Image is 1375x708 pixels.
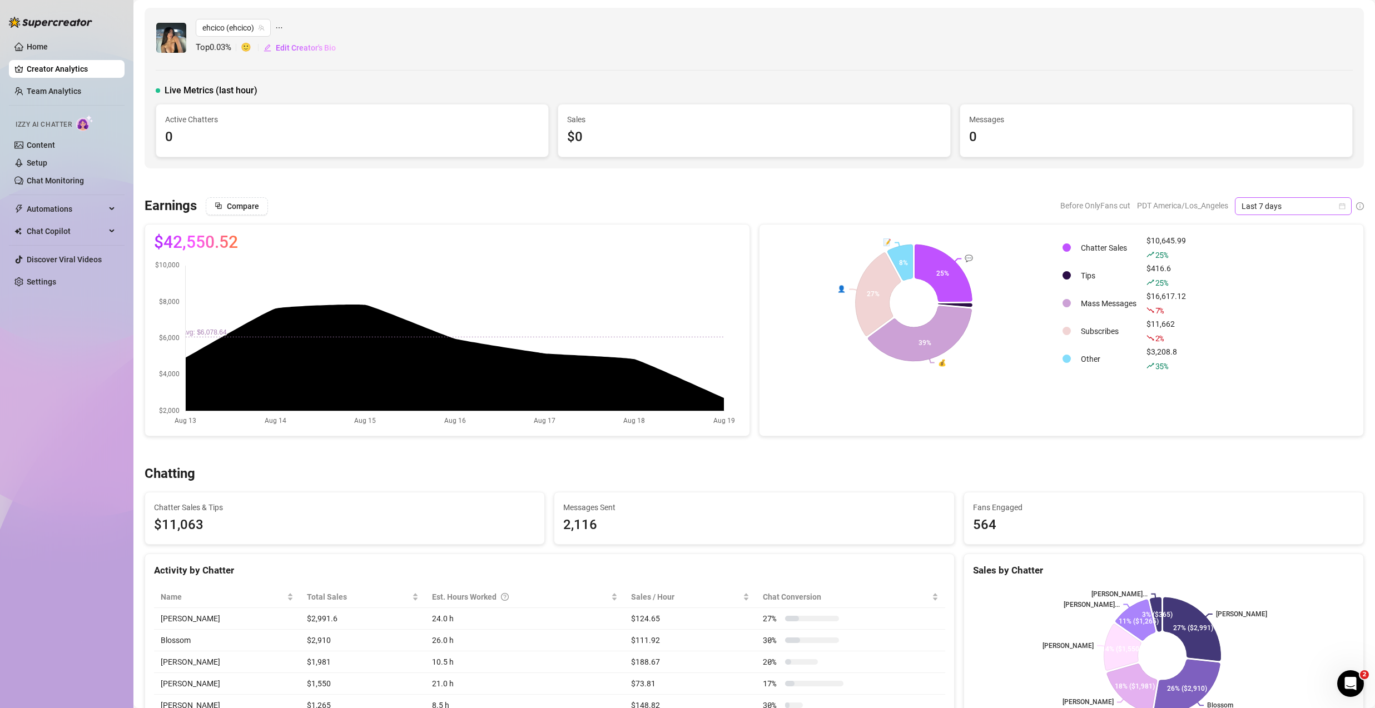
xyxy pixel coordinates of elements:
div: $416.6 [1146,262,1186,289]
span: Active Chatters [165,113,539,126]
td: Mass Messages [1076,290,1141,317]
span: info-circle [1356,202,1364,210]
span: Total Sales [307,591,410,603]
div: $3,208.8 [1146,346,1186,372]
a: Creator Analytics [27,60,116,78]
span: 17 % [763,677,781,690]
div: $16,617.12 [1146,290,1186,317]
span: Izzy AI Chatter [16,119,72,130]
span: Automations [27,200,106,218]
button: Edit Creator's Bio [263,39,336,57]
div: $11,662 [1146,318,1186,345]
span: team [258,24,265,31]
span: ellipsis [275,19,283,37]
span: rise [1146,362,1154,370]
text: [PERSON_NAME] [1216,610,1267,618]
h3: Earnings [145,197,197,215]
text: [PERSON_NAME] [1063,699,1114,706]
span: $42,550.52 [154,233,238,251]
a: Content [27,141,55,149]
img: logo-BBDzfeDw.svg [9,17,92,28]
td: Chatter Sales [1076,235,1141,261]
span: 30 % [763,634,781,646]
a: Setup [27,158,47,167]
span: Sales / Hour [631,591,741,603]
span: Name [161,591,285,603]
td: $188.67 [624,651,756,673]
iframe: Intercom live chat [1337,670,1364,697]
span: Messages [969,113,1343,126]
span: calendar [1339,203,1346,210]
span: Last 7 days [1242,198,1345,215]
h3: Chatting [145,465,195,483]
a: Discover Viral Videos [27,255,102,264]
td: [PERSON_NAME] [154,651,300,673]
td: Subscribes [1076,318,1141,345]
td: [PERSON_NAME] [154,673,300,695]
span: 35 % [1155,361,1168,371]
span: Top 0.03 % [196,41,241,54]
td: Other [1076,346,1141,372]
img: Chat Copilot [14,227,22,235]
td: [PERSON_NAME] [154,608,300,630]
span: 20 % [763,656,781,668]
span: Chat Copilot [27,222,106,240]
text: [PERSON_NAME] [1043,642,1094,650]
span: Chat Conversion [763,591,930,603]
span: 2 [1360,670,1369,679]
span: 2 % [1155,333,1164,343]
text: 💬 [965,254,973,262]
span: question-circle [501,591,509,603]
span: Sales [567,113,941,126]
span: fall [1146,306,1154,314]
div: $10,645.99 [1146,235,1186,261]
span: rise [1146,251,1154,258]
span: rise [1146,278,1154,286]
span: $11,063 [154,515,535,536]
th: Chat Conversion [756,586,945,608]
th: Name [154,586,300,608]
td: $1,550 [300,673,425,695]
span: Messages Sent [563,501,945,513]
td: 21.0 h [425,673,624,695]
td: Tips [1076,262,1141,289]
div: 564 [973,515,1354,536]
text: [PERSON_NAME]... [1091,590,1148,598]
span: block [215,202,222,210]
td: Blossom [154,630,300,651]
div: Sales by Chatter [973,563,1354,578]
span: 25 % [1155,277,1168,288]
td: 26.0 h [425,630,624,651]
span: Fans Engaged [973,501,1354,513]
td: $124.65 [624,608,756,630]
a: Chat Monitoring [27,176,84,185]
span: 7 % [1155,305,1164,316]
td: 24.0 h [425,608,624,630]
a: Settings [27,277,56,286]
td: $2,991.6 [300,608,425,630]
span: Before OnlyFans cut [1060,197,1130,214]
td: $2,910 [300,630,425,651]
span: PDT America/Los_Angeles [1137,197,1228,214]
span: thunderbolt [14,205,23,213]
span: Compare [227,202,259,211]
td: 10.5 h [425,651,624,673]
img: ehcico [156,23,186,53]
text: 📝 [883,238,891,246]
div: 2,116 [563,515,945,536]
text: [PERSON_NAME]... [1064,601,1120,609]
span: 27 % [763,612,781,625]
span: Chatter Sales & Tips [154,501,535,513]
div: Activity by Chatter [154,563,945,578]
a: Home [27,42,48,51]
td: $73.81 [624,673,756,695]
span: Live Metrics (last hour) [165,84,257,97]
td: $111.92 [624,630,756,651]
a: Team Analytics [27,87,81,96]
th: Total Sales [300,586,425,608]
div: 0 [969,127,1343,148]
button: Compare [206,197,268,215]
div: Est. Hours Worked [432,591,609,603]
span: 🙂 [241,41,263,54]
div: 0 [165,127,539,148]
